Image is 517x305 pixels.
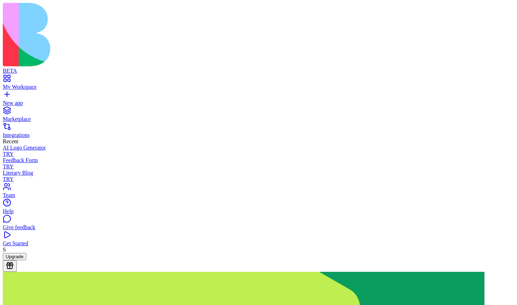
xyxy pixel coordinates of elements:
[3,151,514,157] div: TRY
[3,247,6,253] span: S
[3,157,514,170] a: Feedback FormTRY
[3,78,514,90] a: My Workspace
[3,68,514,74] div: BETA
[3,126,514,138] a: Integrations
[3,145,514,157] a: AI Logo GeneratorTRY
[3,138,18,144] span: Recent
[3,132,514,138] div: Integrations
[3,176,514,182] div: TRY
[3,224,514,231] div: Give feedback
[3,100,514,106] div: New app
[3,253,26,259] a: Upgrade
[3,84,514,90] div: My Workspace
[3,208,514,215] div: Help
[3,164,514,170] div: TRY
[3,202,514,215] a: Help
[3,3,284,66] img: logo
[3,218,514,231] a: Give feedback
[3,240,514,247] div: Get Started
[3,186,514,198] a: Team
[3,116,514,122] div: Marketplace
[3,94,514,106] a: New app
[3,170,514,176] div: Literary Blog
[3,145,514,151] div: AI Logo Generator
[3,61,514,74] a: BETA
[3,192,514,198] div: Team
[3,157,514,164] div: Feedback Form
[3,170,514,182] a: Literary BlogTRY
[3,110,514,122] a: Marketplace
[3,234,514,247] a: Get Started
[3,253,26,260] button: Upgrade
